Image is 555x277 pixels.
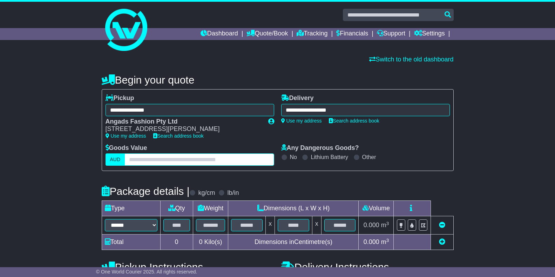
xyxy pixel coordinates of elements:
label: lb/in [227,189,239,197]
span: 0 [199,238,202,245]
label: Pickup [106,94,134,102]
a: Switch to the old dashboard [369,56,453,63]
h4: Package details | [102,185,190,197]
a: Support [377,28,405,40]
label: kg/cm [198,189,215,197]
label: AUD [106,153,125,166]
span: 0.000 [364,222,379,229]
span: m [381,222,389,229]
a: Search address book [153,133,204,139]
h4: Pickup Instructions [102,261,274,273]
a: Financials [336,28,368,40]
span: m [381,238,389,245]
td: Total [102,235,160,250]
a: Use my address [106,133,146,139]
td: Dimensions in Centimetre(s) [228,235,359,250]
td: x [312,216,321,235]
td: 0 [160,235,193,250]
sup: 3 [386,221,389,226]
a: Tracking [297,28,327,40]
td: Volume [359,201,394,216]
a: Add new item [439,238,445,245]
td: Type [102,201,160,216]
td: Dimensions (L x W x H) [228,201,359,216]
label: Other [362,154,376,160]
label: Delivery [281,94,314,102]
h4: Delivery Instructions [281,261,454,273]
a: Use my address [281,118,322,124]
a: Dashboard [201,28,238,40]
a: Remove this item [439,222,445,229]
td: x [266,216,275,235]
h4: Begin your quote [102,74,454,86]
td: Qty [160,201,193,216]
div: [STREET_ADDRESS][PERSON_NAME] [106,125,261,133]
label: Any Dangerous Goods? [281,144,359,152]
label: Goods Value [106,144,147,152]
span: © One World Courier 2025. All rights reserved. [96,269,197,275]
td: Weight [193,201,228,216]
div: Angads Fashion Pty Ltd [106,118,261,126]
a: Search address book [329,118,379,124]
sup: 3 [386,238,389,243]
span: 0.000 [364,238,379,245]
label: No [290,154,297,160]
a: Settings [414,28,445,40]
td: Kilo(s) [193,235,228,250]
label: Lithium Battery [311,154,348,160]
a: Quote/Book [246,28,288,40]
